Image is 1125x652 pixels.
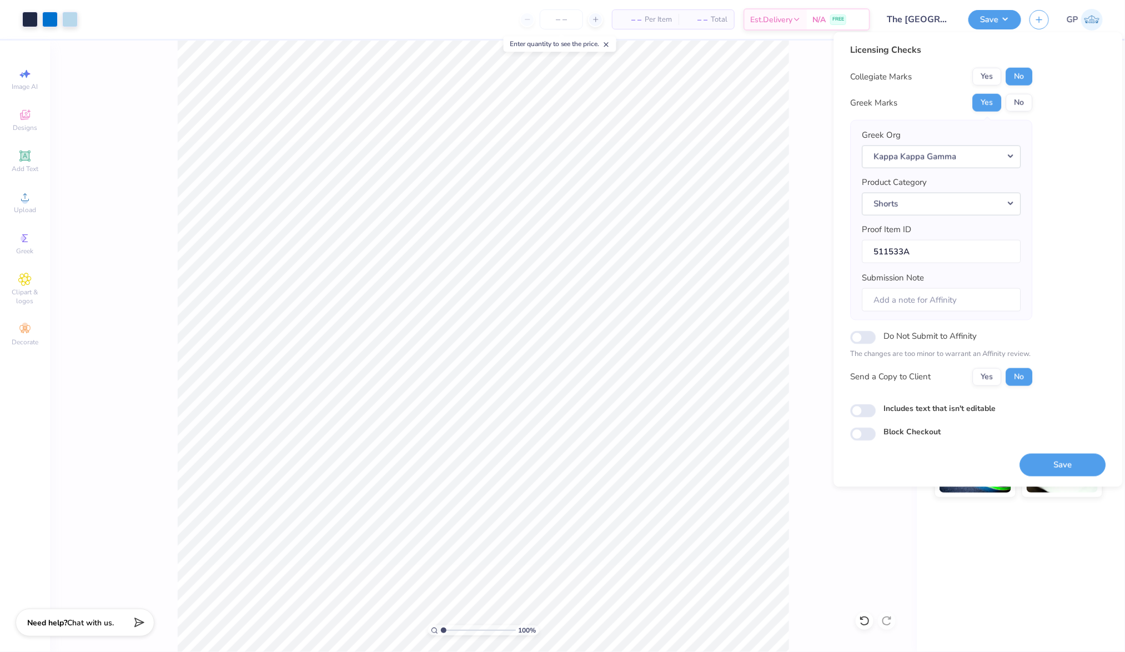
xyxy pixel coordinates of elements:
[619,14,641,26] span: – –
[812,14,826,26] span: N/A
[685,14,707,26] span: – –
[1006,368,1033,385] button: No
[1067,9,1103,31] a: GP
[973,94,1002,112] button: Yes
[851,349,1033,360] p: The changes are too minor to warrant an Affinity review.
[862,223,912,236] label: Proof Item ID
[878,8,960,31] input: Untitled Design
[862,176,927,189] label: Product Category
[862,288,1021,312] input: Add a note for Affinity
[12,82,38,91] span: Image AI
[14,205,36,214] span: Upload
[1081,9,1103,31] img: Gene Padilla
[973,68,1002,86] button: Yes
[1006,68,1033,86] button: No
[832,16,844,23] span: FREE
[1006,94,1033,112] button: No
[862,129,901,142] label: Greek Org
[851,43,1033,57] div: Licensing Checks
[884,402,996,414] label: Includes text that isn't editable
[973,368,1002,385] button: Yes
[862,272,925,284] label: Submission Note
[27,618,67,628] strong: Need help?
[504,36,616,52] div: Enter quantity to see the price.
[884,329,977,343] label: Do Not Submit to Affinity
[884,426,941,438] label: Block Checkout
[851,97,898,109] div: Greek Marks
[862,192,1021,215] button: Shorts
[851,71,912,83] div: Collegiate Marks
[519,625,536,635] span: 100 %
[540,9,583,29] input: – –
[12,164,38,173] span: Add Text
[67,618,114,628] span: Chat with us.
[1020,453,1106,476] button: Save
[968,10,1021,29] button: Save
[862,145,1021,168] button: Kappa Kappa Gamma
[6,288,44,305] span: Clipart & logos
[13,123,37,132] span: Designs
[645,14,672,26] span: Per Item
[17,247,34,255] span: Greek
[1067,13,1078,26] span: GP
[750,14,792,26] span: Est. Delivery
[711,14,727,26] span: Total
[851,370,931,383] div: Send a Copy to Client
[12,338,38,347] span: Decorate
